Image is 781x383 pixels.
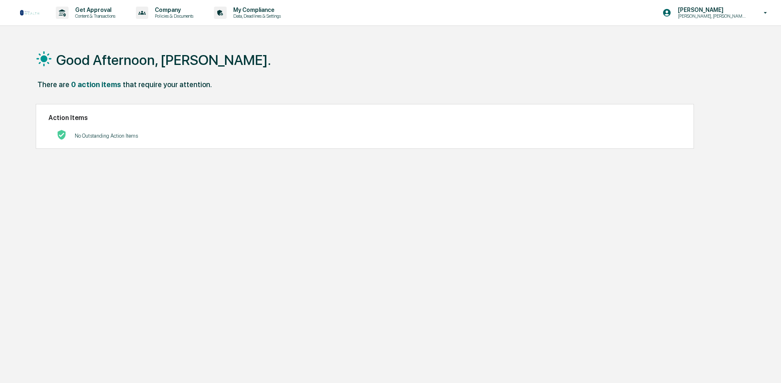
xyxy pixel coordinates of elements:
[671,7,752,13] p: [PERSON_NAME]
[227,7,285,13] p: My Compliance
[148,7,198,13] p: Company
[671,13,752,19] p: [PERSON_NAME], [PERSON_NAME], [PERSON_NAME] Onboard
[227,13,285,19] p: Data, Deadlines & Settings
[57,130,67,140] img: No Actions logo
[148,13,198,19] p: Policies & Documents
[123,80,212,89] div: that require your attention.
[56,52,271,68] h1: Good Afternoon, [PERSON_NAME].
[75,133,138,139] p: No Outstanding Action Items
[37,80,69,89] div: There are
[48,114,681,122] h2: Action Items
[71,80,121,89] div: 0 action items
[69,7,119,13] p: Get Approval
[69,13,119,19] p: Content & Transactions
[20,9,39,16] img: logo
